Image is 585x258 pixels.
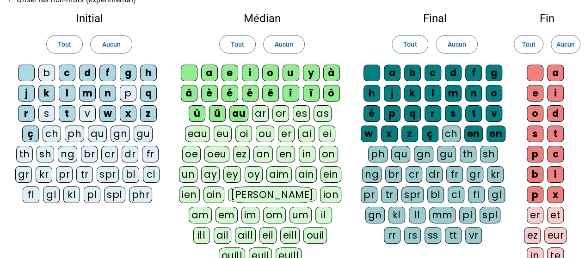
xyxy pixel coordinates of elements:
[99,105,116,122] div: w
[253,146,273,162] div: an
[319,146,338,162] div: on
[179,166,197,183] div: un
[406,166,422,183] div: cr
[219,35,256,54] button: Tout
[303,227,327,244] div: ouil
[189,105,205,122] div: û
[403,39,417,50] span: Tout
[547,65,564,81] div: a
[401,186,424,203] div: spr
[203,186,225,203] div: oin
[384,105,400,122] div: p
[79,65,96,81] div: d
[547,207,564,223] div: et
[437,146,456,162] div: gu
[228,186,316,203] div: [PERSON_NAME]
[129,186,153,203] div: phr
[293,105,310,122] div: es
[201,65,218,81] div: a
[43,186,60,203] div: gl
[245,166,263,183] div: oy
[414,146,433,162] div: gn
[38,85,55,102] div: k
[384,65,400,81] div: a
[487,166,504,183] div: kr
[18,105,35,122] div: r
[43,126,61,142] div: ch
[201,85,218,102] div: è
[193,227,210,244] div: ill
[522,39,535,50] span: Tout
[214,227,232,244] div: ail
[222,85,238,102] div: é
[222,65,238,81] div: e
[101,146,118,162] div: cr
[259,227,277,244] div: eil
[436,35,477,54] button: Aucun
[315,207,332,223] div: il
[547,146,564,162] div: c
[392,35,428,54] button: Tout
[59,105,75,122] div: t
[283,65,299,81] div: u
[427,186,444,203] div: bl
[185,126,210,142] div: eau
[59,65,75,81] div: c
[556,39,575,50] span: Aucun
[547,126,564,142] div: t
[465,105,482,122] div: t
[486,105,502,122] div: v
[120,105,136,122] div: x
[81,146,98,162] div: br
[233,146,250,162] div: ez
[104,186,125,203] div: spl
[381,126,398,142] div: x
[486,85,502,102] div: o
[84,186,100,203] div: pl
[524,13,570,24] h2: Fin
[266,166,292,183] div: aim
[56,166,73,183] div: pr
[551,35,580,54] button: Aucun
[298,126,315,142] div: ai
[426,166,443,183] div: dr
[429,207,456,223] div: mm
[262,85,279,102] div: ë
[527,186,543,203] div: p
[365,207,385,223] div: gn
[289,207,312,223] div: um
[544,227,567,244] div: eur
[122,146,138,162] div: dr
[368,146,388,162] div: ph
[99,65,116,81] div: f
[527,85,543,102] div: e
[142,146,159,162] div: fr
[38,65,55,81] div: b
[314,105,332,122] div: as
[527,166,543,183] div: b
[76,166,93,183] div: tr
[63,186,80,203] div: kl
[18,85,35,102] div: j
[111,126,130,142] div: gn
[527,146,543,162] div: p
[179,13,345,24] h2: Médian
[547,85,564,102] div: i
[323,85,340,102] div: ô
[88,126,107,142] div: qu
[120,65,136,81] div: g
[182,146,201,162] div: oe
[38,105,55,122] div: s
[15,166,32,183] div: gr
[465,227,482,244] div: vr
[547,186,564,203] div: x
[235,227,256,244] div: aill
[524,227,541,244] div: ez
[320,186,341,203] div: ion
[231,39,244,50] span: Tout
[209,105,226,122] div: ü
[388,207,405,223] div: kl
[361,126,377,142] div: w
[486,65,502,81] div: g
[459,207,476,223] div: pl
